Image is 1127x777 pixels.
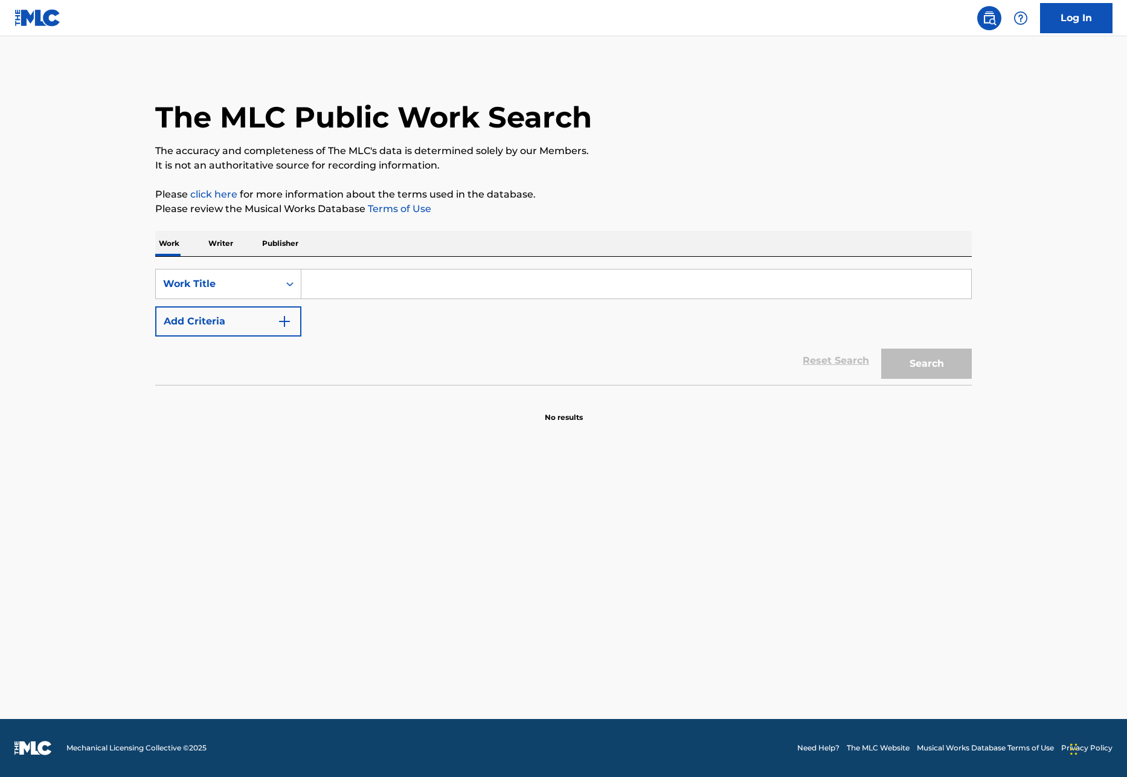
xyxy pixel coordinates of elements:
[797,743,840,753] a: Need Help?
[14,741,52,755] img: logo
[977,6,1001,30] a: Public Search
[258,231,302,256] p: Publisher
[1013,11,1028,25] img: help
[1009,6,1033,30] div: Help
[277,314,292,329] img: 9d2ae6d4665cec9f34b9.svg
[155,269,972,385] form: Search Form
[1040,3,1113,33] a: Log In
[155,306,301,337] button: Add Criteria
[205,231,237,256] p: Writer
[982,11,997,25] img: search
[545,398,583,423] p: No results
[917,743,1054,753] a: Musical Works Database Terms of Use
[190,189,237,200] a: click here
[14,9,61,27] img: MLC Logo
[1070,731,1077,767] div: Drag
[155,187,972,202] p: Please for more information about the terms used in the database.
[155,231,183,256] p: Work
[66,743,207,753] span: Mechanical Licensing Collective © 2025
[155,202,972,216] p: Please review the Musical Works Database
[1061,743,1113,753] a: Privacy Policy
[1067,719,1127,777] iframe: Chat Widget
[155,144,972,158] p: The accuracy and completeness of The MLC's data is determined solely by our Members.
[155,99,592,135] h1: The MLC Public Work Search
[365,203,431,214] a: Terms of Use
[155,158,972,173] p: It is not an authoritative source for recording information.
[163,277,272,291] div: Work Title
[847,743,910,753] a: The MLC Website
